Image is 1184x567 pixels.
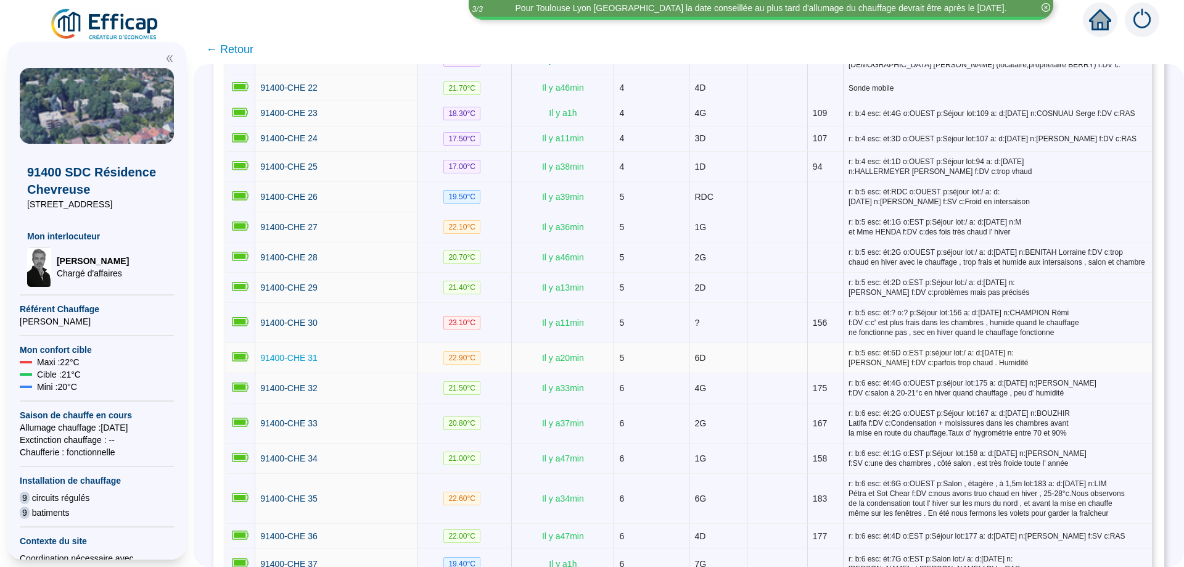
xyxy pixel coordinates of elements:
span: 1G [694,222,706,232]
span: 20.70 °C [443,250,480,264]
span: 5 [619,318,624,328]
span: 91400-CHE 30 [260,318,318,328]
span: [PERSON_NAME] [57,255,129,267]
span: 91400-CHE 22 [260,83,318,93]
a: 91400-CHE 24 [260,132,318,145]
span: Il y a 47 min [542,453,584,463]
span: r: b:5 esc: ét:2G o:OUEST p:séjour lot:/ a: d:[DATE] n:BENITAH Lorraine f:DV c:trop chaud en hive... [849,247,1147,267]
span: 167 [813,418,827,428]
span: 2D [694,283,705,292]
span: 4D [694,83,705,93]
span: 4G [694,108,706,118]
span: 1G [694,453,706,463]
a: 91400-CHE 27 [260,221,318,234]
span: 4G [694,383,706,393]
span: Il y a 38 min [542,162,584,172]
span: 22.90 °C [443,351,480,365]
span: 91400-CHE 32 [260,383,318,393]
span: 6 [619,494,624,503]
span: r: b:4 esc: ét:1D o:OUEST p:Séjour lot:94 a: d:[DATE] n:HALLERMEYER [PERSON_NAME] f:DV c:trop vhaud [849,157,1147,176]
span: ? [694,318,699,328]
span: 4 [619,162,624,172]
span: r: b:6 esc: ét:2G o:OUEST p:Séjour lot:167 a: d:[DATE] n:BOUZHIR Latifa f:DV c:Condensation + moi... [849,408,1147,438]
span: 17.00 °C [443,160,480,173]
span: 91400-CHE 31 [260,353,318,363]
span: 6D [694,353,705,363]
span: 5 [619,252,624,262]
span: Il y a 20 min [542,353,584,363]
span: RDC [694,192,713,202]
span: 4 [619,133,624,143]
span: 5 [619,353,624,363]
span: 19.50 °C [443,190,480,204]
span: 109 [813,108,827,118]
span: 4 [619,83,624,93]
a: 91400-CHE 22 [260,81,318,94]
span: 6 [619,531,624,541]
span: 91400-CHE 27 [260,222,318,232]
span: 20.80 °C [443,416,480,430]
span: Il y a 47 min [542,531,584,541]
span: 91400-CHE 29 [260,283,318,292]
img: efficap energie logo [49,7,161,42]
span: 9 [20,492,30,504]
span: Il y a 11 min [542,318,584,328]
span: 6G [694,494,706,503]
span: Il y a 46 min [542,252,584,262]
img: Chargé d'affaires [27,247,52,287]
span: Mon confort cible [20,344,174,356]
span: 91400-CHE 21 [260,55,318,65]
a: 91400-CHE 29 [260,281,318,294]
span: [PERSON_NAME] [20,315,174,328]
span: r: b:6 esc: ét:1G o:EST p:Séjour lot:158 a: d:[DATE] n:[PERSON_NAME] f:SV c:une des chambres , cô... [849,449,1147,468]
a: 91400-CHE 33 [260,417,318,430]
span: Référent Chauffage [20,303,174,315]
span: 156 [813,318,827,328]
a: 91400-CHE 25 [260,160,318,173]
span: Chaufferie : fonctionnelle [20,446,174,458]
span: r: b:6 esc: ét:6G o:OUEST p:Salon , étagère , à 1,5m lot:183 a: d:[DATE] n:LIM Pétra et Sot Chear... [849,479,1147,518]
span: Installation de chauffage [20,474,174,487]
span: 9 [20,507,30,519]
a: 91400-CHE 30 [260,317,318,329]
span: 5 [619,283,624,292]
span: 91400 SDC Résidence Chevreuse [27,163,166,198]
span: r: b:5 esc: ét:6D o:EST p:séjour lot:/ a: d:[DATE] n:[PERSON_NAME] f:DV c:parfois trop chaud . Hu... [849,348,1147,368]
span: 22.10 °C [443,220,480,234]
span: 22.00 °C [443,529,480,543]
span: 107 [813,133,827,143]
span: 94 [813,162,823,172]
span: r: b:5 esc: ét:2D o:EST p:Séjour lot:/ a: d:[DATE] n:[PERSON_NAME] f:DV c:problèmes mais pas préc... [849,278,1147,297]
span: 22.60 °C [443,492,480,505]
span: 4 [619,55,624,65]
span: 5 [619,192,624,202]
span: 23.10 °C [443,316,480,329]
span: Il y a 33 min [542,383,584,393]
span: 1D [694,162,705,172]
a: 91400-CHE 32 [260,382,318,395]
a: 91400-CHE 26 [260,191,318,204]
span: Il y a 37 min [542,418,584,428]
span: 21.40 °C [443,281,480,294]
i: 3 / 3 [472,4,483,14]
span: Il y a 1 h [549,108,577,118]
span: 177 [813,531,827,541]
span: circuits régulés [32,492,89,504]
span: 91400-CHE 28 [260,252,318,262]
a: 91400-CHE 36 [260,530,318,543]
span: 18.30 °C [443,107,480,120]
span: 2G [694,252,706,262]
div: Pour Toulouse Lyon [GEOGRAPHIC_DATA] la date conseillée au plus tard d'allumage du chauffage devr... [516,2,1007,15]
span: r: b:5 esc: ét:RDC o:OUEST p:séjour lot:/ a: d:[DATE] n:[PERSON_NAME] f:SV c:Froid en intersaison [849,187,1147,207]
span: home [1089,9,1111,31]
span: r: b:5 esc: ét:1G o:EST p:Séjour lot:/ a: d:[DATE] n:M et Mme HENDA f:DV c:des fois très chaud l'... [849,217,1147,237]
span: Il y a 13 min [542,283,584,292]
span: 123 [813,55,827,65]
span: Il y a 46 min [542,83,584,93]
span: r: b:5 esc: ét:? o:? p:Séjour lot:156 a: d:[DATE] n:CHAMPION Rémi f:DV c:c' est plus frais dans l... [849,308,1147,337]
span: Il y a 36 min [542,222,584,232]
span: 17.50 °C [443,132,480,146]
span: Mini : 20 °C [37,381,77,393]
span: Il y a 11 min [542,133,584,143]
span: 91400-CHE 26 [260,192,318,202]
